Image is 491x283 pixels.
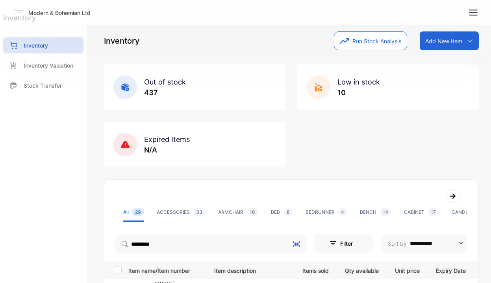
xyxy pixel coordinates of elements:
[13,6,24,17] img: Logo
[428,208,439,216] span: 17
[24,81,62,90] p: Stock Transfer
[306,209,347,216] div: BEDRUNNER
[436,265,466,275] p: Expiry Date
[144,145,190,155] p: N/A
[246,208,258,216] span: 16
[104,35,139,47] p: Inventory
[404,209,439,216] div: CABINET
[123,209,144,216] div: All
[24,61,73,70] p: Inventory Valuation
[132,208,144,216] span: 29
[144,78,186,86] span: Out of stock
[3,37,83,53] a: Inventory
[283,208,293,216] span: 8
[144,87,186,98] p: 437
[144,135,190,143] span: Expired Items
[360,209,391,216] div: BENCH
[337,78,380,86] span: Low in stock
[338,208,347,216] span: 4
[380,208,391,216] span: 14
[214,265,286,275] p: Item description
[425,37,462,45] p: Add New Item
[395,265,420,275] p: Unit price
[157,209,206,216] div: ACCESSORIES
[128,265,204,275] p: Item name/Item number
[28,9,91,17] p: Modern & Bohemian Ltd
[3,57,83,74] a: Inventory Valuation
[388,239,407,248] p: Sort by
[218,209,258,216] div: ARMCHAIR
[345,265,379,275] p: Qty available
[271,209,293,216] div: BED
[302,265,329,275] p: Items sold
[458,250,491,283] iframe: LiveChat chat widget
[193,208,206,216] span: 33
[381,234,467,253] button: Sort by
[334,31,407,50] button: Run Stock Analysis
[3,77,83,94] a: Stock Transfer
[337,87,380,98] p: 10
[24,41,48,50] p: Inventory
